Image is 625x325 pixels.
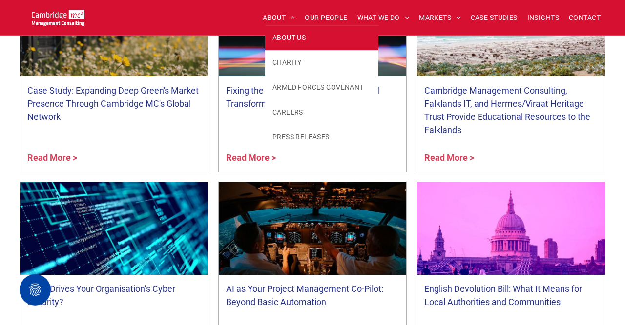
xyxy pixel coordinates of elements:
span: CHARITY [272,57,302,68]
a: Read More > [424,151,598,164]
a: CAREERS [265,100,378,125]
a: OUR PEOPLE [300,10,352,25]
span: ABOUT [263,10,295,25]
a: ARMED FORCES COVENANT [265,75,378,100]
a: INSIGHTS [522,10,564,25]
a: CHARITY [265,50,378,75]
a: Case Study: Expanding Deep Green's Market Presence Through Cambridge MC's Global Network [27,84,201,123]
a: WHAT WE DO [353,10,415,25]
a: What Drives Your Organisation’s Cyber Security? [27,282,201,308]
a: Read More > [226,151,399,164]
a: Cambridge Management Consulting, Falklands IT, and Hermes/Viraat Heritage Trust Provide Education... [424,84,598,136]
span: ABOUT US [272,33,306,43]
a: Your Business Transformed | Cambridge Management Consulting [32,11,84,21]
a: CASE STUDIES [466,10,522,25]
a: ABOUT [258,10,300,25]
a: ABOUT US [265,25,378,50]
a: CONTACT [564,10,605,25]
span: ARMED FORCES COVENANT [272,82,364,93]
a: AI co-pilot [219,182,407,275]
span: CAREERS [272,107,303,117]
a: English Devolution Bill: What It Means for Local Authorities and Communities [424,282,598,308]
a: AI as Your Project Management Co-Pilot: Beyond Basic Automation [226,282,399,308]
a: St Pauls Cathedral [417,182,605,275]
a: A modern office building on a wireframe floor with lava raining from the sky in the background [20,182,208,275]
a: MARKETS [414,10,465,25]
a: Read More > [27,151,201,164]
a: Fixing the Future: How Digital Twins Will Transform Project Management [226,84,399,110]
span: PRESS RELEASES [272,132,330,142]
a: PRESS RELEASES [265,125,378,150]
img: Go to Homepage [32,10,84,26]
